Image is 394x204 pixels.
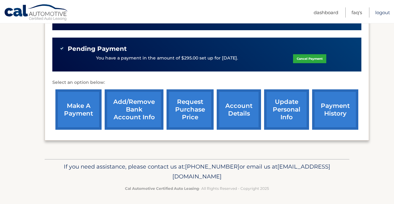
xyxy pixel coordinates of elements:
[352,7,362,18] a: FAQ's
[167,89,214,130] a: request purchase price
[55,89,102,130] a: make a payment
[60,46,64,51] img: check-green.svg
[96,55,238,62] p: You have a payment in the amount of $295.00 set up for [DATE].
[293,54,326,63] a: Cancel Payment
[312,89,358,130] a: payment history
[49,162,345,182] p: If you need assistance, please contact us at: or email us at
[125,186,199,191] strong: Cal Automotive Certified Auto Leasing
[172,163,330,180] span: [EMAIL_ADDRESS][DOMAIN_NAME]
[314,7,338,18] a: Dashboard
[185,163,239,170] span: [PHONE_NUMBER]
[49,185,345,192] p: - All Rights Reserved - Copyright 2025
[4,4,69,22] a: Cal Automotive
[217,89,261,130] a: account details
[52,79,361,86] p: Select an option below:
[68,45,127,53] span: Pending Payment
[105,89,163,130] a: Add/Remove bank account info
[375,7,390,18] a: Logout
[264,89,309,130] a: update personal info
